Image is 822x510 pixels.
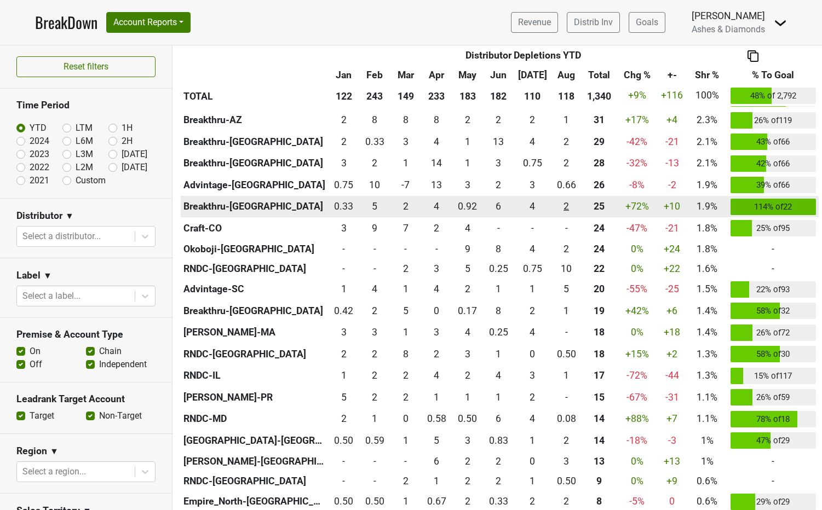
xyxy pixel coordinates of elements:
label: 2023 [30,148,49,161]
td: 0 [390,239,421,259]
td: 13.92 [421,153,452,175]
div: +22 [660,262,684,276]
div: 1 [393,156,418,170]
div: 3 [331,325,357,339]
div: 4 [516,242,548,256]
label: 2021 [30,174,49,187]
td: 10.42 [359,174,390,196]
th: Okoboji-[GEOGRAPHIC_DATA] [181,239,329,259]
label: Non-Target [99,409,142,422]
div: 4 [455,221,480,235]
td: 0.75 [329,174,359,196]
td: 6.419 [483,196,514,218]
div: 13 [486,135,511,149]
td: 1.9% [687,174,728,196]
div: 4 [516,199,548,213]
span: ▼ [65,210,74,223]
td: 0 % [617,239,657,259]
td: -8 % [617,174,657,196]
td: +17 % [617,109,657,131]
td: 0 % [617,322,657,344]
td: +72 % [617,196,657,218]
th: &nbsp;: activate to sort column ascending [181,65,329,85]
div: +10 [660,199,684,213]
div: 8 [424,113,450,127]
td: - [728,239,819,259]
div: 2 [554,242,579,256]
div: 10 [554,262,579,276]
th: Advintage-[GEOGRAPHIC_DATA] [181,174,329,196]
td: -47 % [617,217,657,239]
td: 2.1% [687,153,728,175]
td: 0.66 [551,174,582,196]
td: 1.6% [687,259,728,279]
td: 2.167 [551,196,582,218]
th: Advintage-SC [181,279,329,300]
td: 8 [483,300,514,322]
div: 8 [486,242,511,256]
td: 4 [514,322,550,344]
td: 4.42 [452,322,482,344]
th: 122 [329,85,359,107]
div: 0.92 [455,199,480,213]
div: - [554,221,579,235]
div: 8 [486,304,511,318]
td: 8 [483,239,514,259]
div: 1 [331,282,357,296]
th: [PERSON_NAME]-MA [181,322,329,344]
div: 7 [393,221,418,235]
th: 1,340 [582,85,617,107]
th: May: activate to sort column ascending [452,65,482,85]
td: 0 [421,239,452,259]
th: Aug: activate to sort column ascending [551,65,582,85]
label: L3M [76,148,93,161]
td: 13.001 [483,131,514,153]
th: Craft-CO [181,217,329,239]
label: Independent [99,358,147,371]
div: 5 [455,262,480,276]
img: Dropdown Menu [774,16,787,30]
td: 12.92 [421,174,452,196]
td: 0.752 [514,259,550,279]
div: - [331,242,357,256]
td: 0 [329,239,359,259]
div: 1 [516,282,548,296]
th: Breakthru-[GEOGRAPHIC_DATA] [181,153,329,175]
th: 243 [359,85,390,107]
td: 7.5 [421,109,452,131]
div: 1 [455,156,480,170]
div: 0 [424,304,450,318]
td: 0.167 [452,300,482,322]
div: -21 [660,135,684,149]
th: Shr %: activate to sort column ascending [687,65,728,85]
th: 27.932 [582,153,617,175]
th: Apr: activate to sort column ascending [421,65,452,85]
div: 2 [331,135,357,149]
label: L2M [76,161,93,174]
th: Feb: activate to sort column ascending [359,65,390,85]
td: 2 [329,131,359,153]
div: 2 [455,282,480,296]
label: 2024 [30,135,49,148]
td: 2.3% [687,109,728,131]
th: 18.583 [582,300,617,322]
th: RNDC-[GEOGRAPHIC_DATA] [181,259,329,279]
div: -7 [393,178,418,192]
td: 4 [514,131,550,153]
td: 4.33 [514,239,550,259]
td: 1 [551,300,582,322]
th: 23.917 [582,217,617,239]
a: Revenue [511,12,558,33]
td: - [728,259,819,279]
div: 2 [455,113,480,127]
div: 2 [424,221,450,235]
div: 2 [516,113,548,127]
td: 3.75 [421,279,452,300]
div: 3 [486,156,511,170]
td: 3.25 [514,174,550,196]
th: 110 [514,85,550,107]
td: 0 [359,259,390,279]
label: On [30,345,41,358]
div: 0.42 [331,304,357,318]
td: 1.4% [687,300,728,322]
